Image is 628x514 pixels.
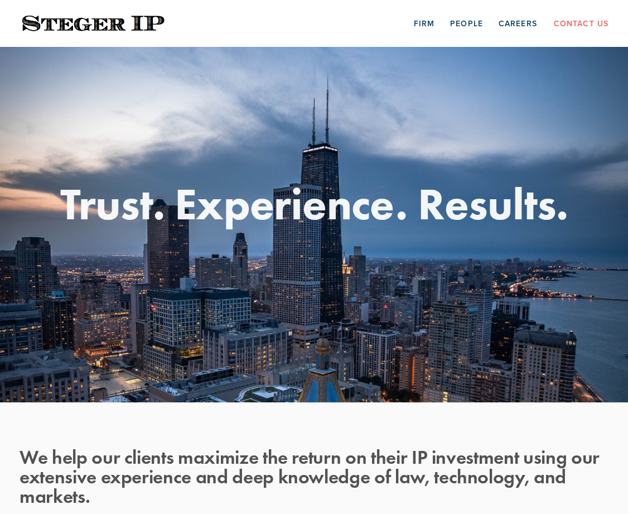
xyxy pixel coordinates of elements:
a: Contact Us [554,15,608,32]
h1: Trust. Experience. Results. [20,181,608,226]
a: Firm [414,15,434,32]
a: Careers [499,15,537,32]
a: People [450,15,483,32]
img: Steger IP | Trust. Experience. Results. [20,13,167,35]
h2: We help our clients maximize the return on their IP investment using our extensive experience and... [20,447,608,506]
